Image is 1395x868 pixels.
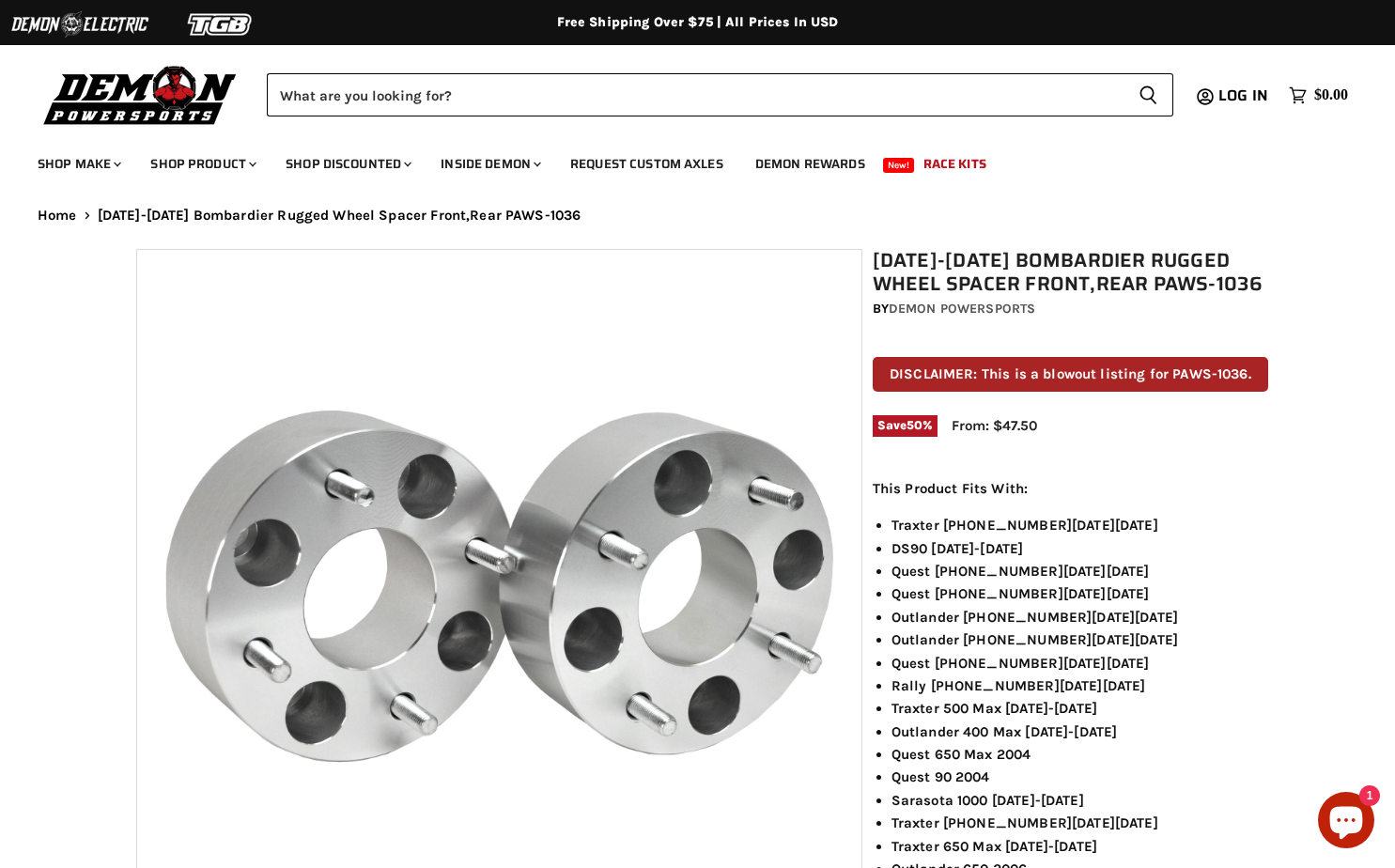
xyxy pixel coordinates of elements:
[38,208,77,224] a: Home
[873,249,1269,296] h1: [DATE]-[DATE] Bombardier Rugged Wheel Spacer Front,Rear PAWS-1036
[909,145,1000,183] a: Race Kits
[1124,73,1173,116] button: Search
[150,7,291,42] img: TGB Logo 2
[891,652,1269,674] li: Quest [PHONE_NUMBER][DATE][DATE]
[741,145,879,183] a: Demon Rewards
[1218,84,1268,107] span: Log in
[952,417,1037,434] span: From: $47.50
[267,73,1124,116] input: Search
[891,606,1269,628] li: Outlander [PHONE_NUMBER][DATE][DATE]
[891,835,1269,858] li: Traxter 650 Max [DATE]-[DATE]
[891,674,1269,697] li: Rally [PHONE_NUMBER][DATE][DATE]
[9,7,150,42] img: Demon Electric Logo 2
[891,582,1269,605] li: Quest [PHONE_NUMBER][DATE][DATE]
[891,766,1269,788] li: Quest 90 2004
[889,301,1035,317] a: Demon Powersports
[907,418,922,432] span: 50
[1210,87,1279,104] a: Log in
[23,145,132,183] a: Shop Make
[891,812,1269,834] li: Traxter [PHONE_NUMBER][DATE][DATE]
[271,145,423,183] a: Shop Discounted
[873,357,1269,392] p: DISCLAIMER: This is a blowout listing for PAWS-1036.
[267,73,1173,116] form: Product
[556,145,737,183] a: Request Custom Axles
[891,743,1269,766] li: Quest 650 Max 2004
[873,477,1269,500] p: This Product Fits With:
[883,158,915,173] span: New!
[1279,82,1357,109] a: $0.00
[1312,792,1380,853] inbox-online-store-chat: Shopify online store chat
[891,537,1269,560] li: DS90 [DATE]-[DATE]
[873,415,938,436] span: Save %
[891,721,1269,743] li: Outlander 400 Max [DATE]-[DATE]
[1314,86,1348,104] span: $0.00
[98,208,581,224] span: [DATE]-[DATE] Bombardier Rugged Wheel Spacer Front,Rear PAWS-1036
[891,697,1269,720] li: Traxter 500 Max [DATE]-[DATE]
[891,514,1269,536] li: Traxter [PHONE_NUMBER][DATE][DATE]
[891,560,1269,582] li: Quest [PHONE_NUMBER][DATE][DATE]
[23,137,1343,183] ul: Main menu
[873,299,1269,319] div: by
[891,628,1269,651] li: Outlander [PHONE_NUMBER][DATE][DATE]
[891,789,1269,812] li: Sarasota 1000 [DATE]-[DATE]
[426,145,552,183] a: Inside Demon
[136,145,268,183] a: Shop Product
[38,61,243,128] img: Demon Powersports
